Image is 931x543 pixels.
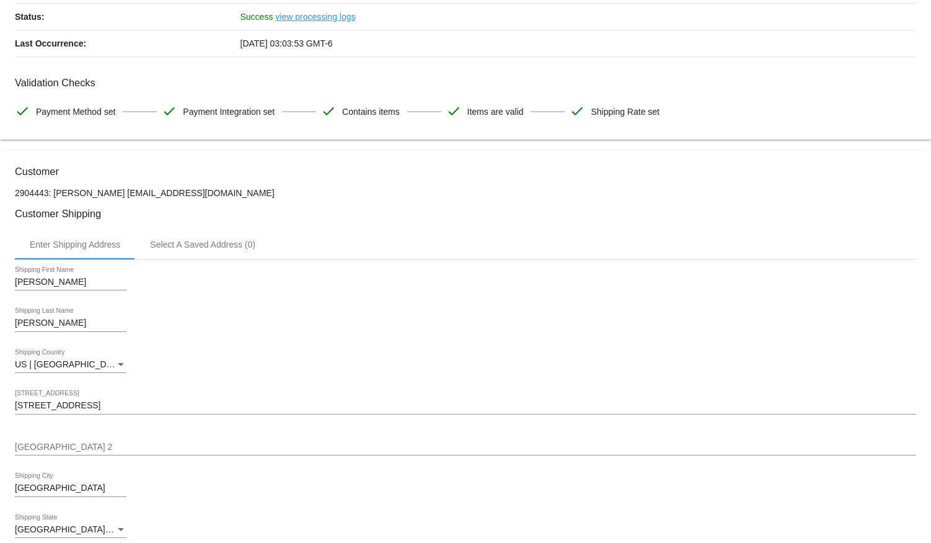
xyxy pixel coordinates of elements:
p: Status: [15,4,240,30]
p: Last Occurrence: [15,30,240,56]
h3: Customer Shipping [15,208,916,220]
span: Payment Integration set [183,99,275,125]
div: Select A Saved Address (0) [150,240,255,249]
p: 2904443: [PERSON_NAME] [EMAIL_ADDRESS][DOMAIN_NAME] [15,188,916,198]
h3: Validation Checks [15,77,916,89]
mat-icon: check [162,104,177,119]
h3: Customer [15,166,916,177]
mat-select: Shipping Country [15,360,126,370]
span: US | [GEOGRAPHIC_DATA] [15,359,125,369]
mat-icon: check [321,104,336,119]
a: view processing logs [275,4,355,30]
mat-icon: check [15,104,30,119]
span: [DATE] 03:03:53 GMT-6 [240,38,333,48]
input: Shipping Last Name [15,318,126,328]
input: Shipping City [15,483,126,493]
mat-icon: check [570,104,585,119]
span: Items are valid [467,99,524,125]
span: Contains items [342,99,400,125]
mat-icon: check [446,104,461,119]
span: Payment Method set [36,99,115,125]
input: Shipping Street 1 [15,401,916,411]
input: Shipping Street 2 [15,442,916,452]
span: Shipping Rate set [591,99,660,125]
div: Enter Shipping Address [30,240,120,249]
input: Shipping First Name [15,277,126,287]
mat-select: Shipping State [15,525,126,535]
span: [GEOGRAPHIC_DATA] | [US_STATE] [15,524,161,534]
span: Success [240,12,273,22]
